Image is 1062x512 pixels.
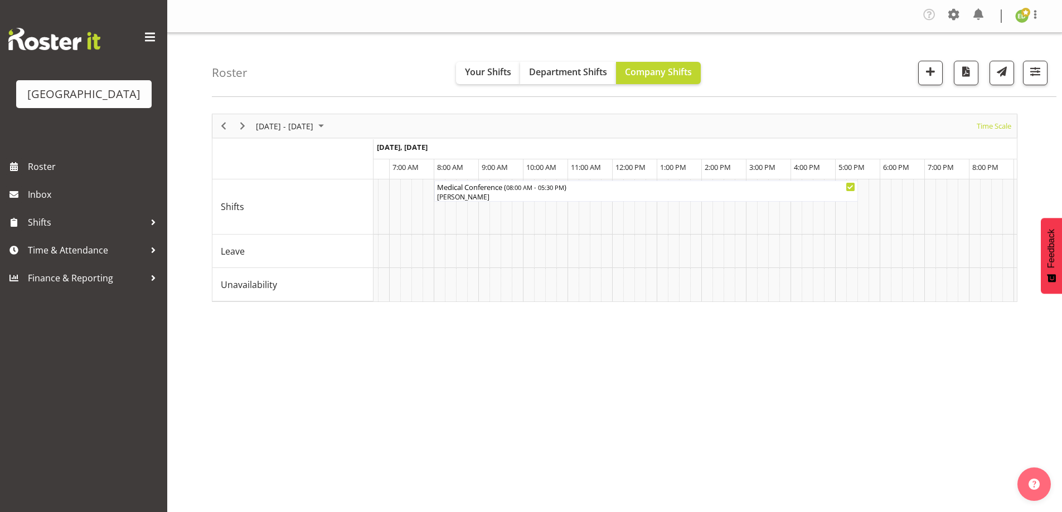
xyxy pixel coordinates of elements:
img: help-xxl-2.png [1029,479,1040,490]
span: Feedback [1046,229,1056,268]
span: Finance & Reporting [28,270,145,286]
span: 2:00 PM [705,162,731,172]
img: emma-dowman11789.jpg [1015,9,1029,23]
span: Company Shifts [625,66,692,78]
div: Shifts"s event - Medical Conference Begin From Friday, September 5, 2025 at 8:00:00 AM GMT+12:00 ... [434,181,858,202]
span: 8:00 PM [972,162,998,172]
span: 3:00 PM [749,162,775,172]
span: [DATE] - [DATE] [255,119,314,133]
button: Feedback - Show survey [1041,218,1062,294]
button: Department Shifts [520,62,616,84]
h4: Roster [212,66,248,79]
td: Unavailability resource [212,268,374,301]
span: Unavailability [221,278,277,291]
span: Shifts [221,200,244,213]
img: Rosterit website logo [8,28,100,50]
button: Send a list of all shifts for the selected filtered period to all rostered employees. [990,61,1014,85]
button: Add a new shift [918,61,943,85]
span: 7:00 PM [928,162,954,172]
button: Previous [216,119,231,133]
span: 10:00 AM [526,162,556,172]
span: 1:00 PM [660,162,686,172]
span: 9:00 PM [1017,162,1043,172]
span: 9:00 AM [482,162,508,172]
span: Leave [221,245,245,258]
span: 11:00 AM [571,162,601,172]
span: 6:00 AM [348,162,374,172]
span: Time Scale [976,119,1012,133]
button: Your Shifts [456,62,520,84]
div: Next [233,114,252,138]
td: Shifts resource [212,179,374,235]
button: Time Scale [975,119,1013,133]
button: Company Shifts [616,62,701,84]
span: 5:00 PM [838,162,865,172]
span: 6:00 PM [883,162,909,172]
span: 8:00 AM [437,162,463,172]
button: September 01 - 07, 2025 [254,119,329,133]
span: Shifts [28,214,145,231]
span: 08:00 AM - 05:30 PM [506,183,564,192]
div: Medical Conference ( ) [437,181,855,192]
div: [GEOGRAPHIC_DATA] [27,86,140,103]
span: [DATE], [DATE] [377,142,428,152]
div: Previous [214,114,233,138]
span: 7:00 AM [392,162,419,172]
span: Your Shifts [465,66,511,78]
span: Department Shifts [529,66,607,78]
td: Leave resource [212,235,374,268]
button: Filter Shifts [1023,61,1048,85]
span: 4:00 PM [794,162,820,172]
span: Inbox [28,186,162,203]
button: Next [235,119,250,133]
div: Timeline Week of September 4, 2025 [212,114,1017,302]
span: Time & Attendance [28,242,145,259]
div: [PERSON_NAME] [437,192,855,202]
span: 12:00 PM [615,162,646,172]
span: Roster [28,158,162,175]
button: Download a PDF of the roster according to the set date range. [954,61,978,85]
